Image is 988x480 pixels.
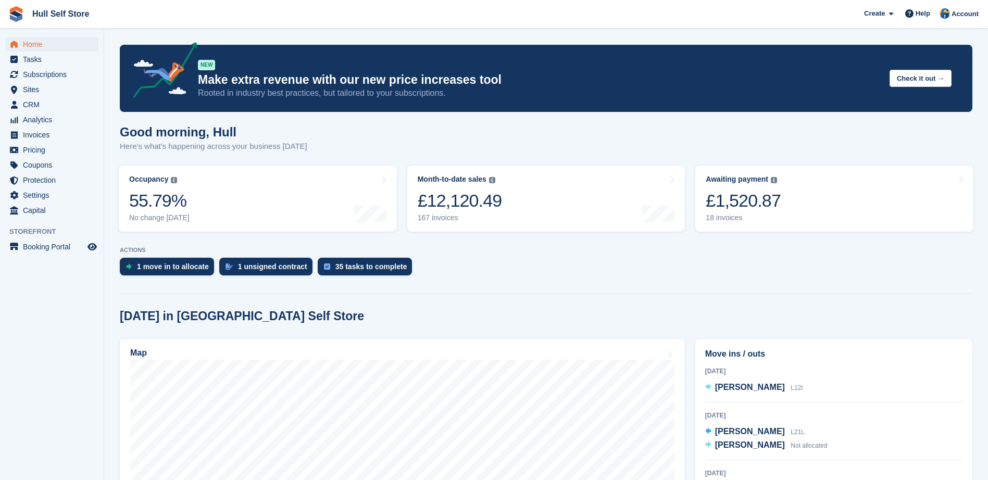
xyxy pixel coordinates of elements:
span: Sites [23,82,85,97]
img: stora-icon-8386f47178a22dfd0bd8f6a31ec36ba5ce8667c1dd55bd0f319d3a0aa187defe.svg [8,6,24,22]
span: Not allocated [791,442,827,449]
span: Tasks [23,52,85,67]
div: 35 tasks to complete [335,262,407,271]
span: L12I [791,384,803,391]
span: Help [916,8,930,19]
img: price-adjustments-announcement-icon-8257ccfd72463d97f412b2fc003d46551f7dbcb40ab6d574587a9cd5c0d94... [124,42,197,102]
div: 55.79% [129,190,190,211]
img: icon-info-grey-7440780725fd019a000dd9b08b2336e03edf1995a4989e88bcd33f0948082b44.svg [771,177,777,183]
a: 1 unsigned contract [219,258,318,281]
img: Hull Self Store [940,8,950,19]
a: menu [5,203,98,218]
div: £1,520.87 [706,190,781,211]
span: [PERSON_NAME] [715,440,785,449]
a: menu [5,82,98,97]
button: Check it out → [890,70,952,87]
span: Subscriptions [23,67,85,82]
p: Make extra revenue with our new price increases tool [198,72,881,87]
a: menu [5,67,98,82]
a: Preview store [86,241,98,253]
span: Protection [23,173,85,187]
a: menu [5,97,98,112]
a: Month-to-date sales £12,120.49 167 invoices [407,166,685,232]
a: menu [5,239,98,254]
a: 35 tasks to complete [318,258,418,281]
span: Invoices [23,128,85,142]
span: [PERSON_NAME] [715,427,785,436]
a: menu [5,158,98,172]
a: [PERSON_NAME] Not allocated [705,439,828,452]
div: 18 invoices [706,213,781,222]
span: Analytics [23,112,85,127]
h1: Good morning, Hull [120,125,307,139]
span: CRM [23,97,85,112]
div: NEW [198,60,215,70]
img: icon-info-grey-7440780725fd019a000dd9b08b2336e03edf1995a4989e88bcd33f0948082b44.svg [171,177,177,183]
a: menu [5,52,98,67]
span: [PERSON_NAME] [715,383,785,391]
div: Month-to-date sales [418,175,486,184]
a: menu [5,112,98,127]
img: task-75834270c22a3079a89374b754ae025e5fb1db73e45f91037f5363f120a921f8.svg [324,263,330,270]
h2: [DATE] in [GEOGRAPHIC_DATA] Self Store [120,309,364,323]
span: Home [23,37,85,52]
a: [PERSON_NAME] L12I [705,381,803,395]
a: menu [5,128,98,142]
div: Occupancy [129,175,168,184]
div: Awaiting payment [706,175,768,184]
div: 1 unsigned contract [238,262,307,271]
img: move_ins_to_allocate_icon-fdf77a2bb77ea45bf5b3d319d69a93e2d87916cf1d5bf7949dd705db3b84f3ca.svg [126,263,132,270]
div: [DATE] [705,469,962,478]
span: Capital [23,203,85,218]
a: Occupancy 55.79% No change [DATE] [119,166,397,232]
div: 167 invoices [418,213,502,222]
p: ACTIONS [120,247,972,254]
a: 1 move in to allocate [120,258,219,281]
div: [DATE] [705,411,962,420]
div: £12,120.49 [418,190,502,211]
img: icon-info-grey-7440780725fd019a000dd9b08b2336e03edf1995a4989e88bcd33f0948082b44.svg [489,177,495,183]
span: Account [952,9,979,19]
span: Pricing [23,143,85,157]
a: Hull Self Store [28,5,93,22]
a: menu [5,188,98,203]
span: Create [864,8,885,19]
span: L21L [791,428,805,436]
p: Here's what's happening across your business [DATE] [120,141,307,153]
a: [PERSON_NAME] L21L [705,425,805,439]
div: [DATE] [705,367,962,376]
img: contract_signature_icon-13c848040528278c33f63329250d36e43548de30e8caae1d1a13099fd9432cc5.svg [226,263,233,270]
h2: Map [130,348,147,358]
span: Settings [23,188,85,203]
span: Coupons [23,158,85,172]
a: menu [5,173,98,187]
div: No change [DATE] [129,213,190,222]
span: Storefront [9,226,104,237]
p: Rooted in industry best practices, but tailored to your subscriptions. [198,87,881,99]
span: Booking Portal [23,239,85,254]
a: menu [5,143,98,157]
h2: Move ins / outs [705,348,962,360]
a: Awaiting payment £1,520.87 18 invoices [695,166,973,232]
a: menu [5,37,98,52]
div: 1 move in to allocate [137,262,209,271]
